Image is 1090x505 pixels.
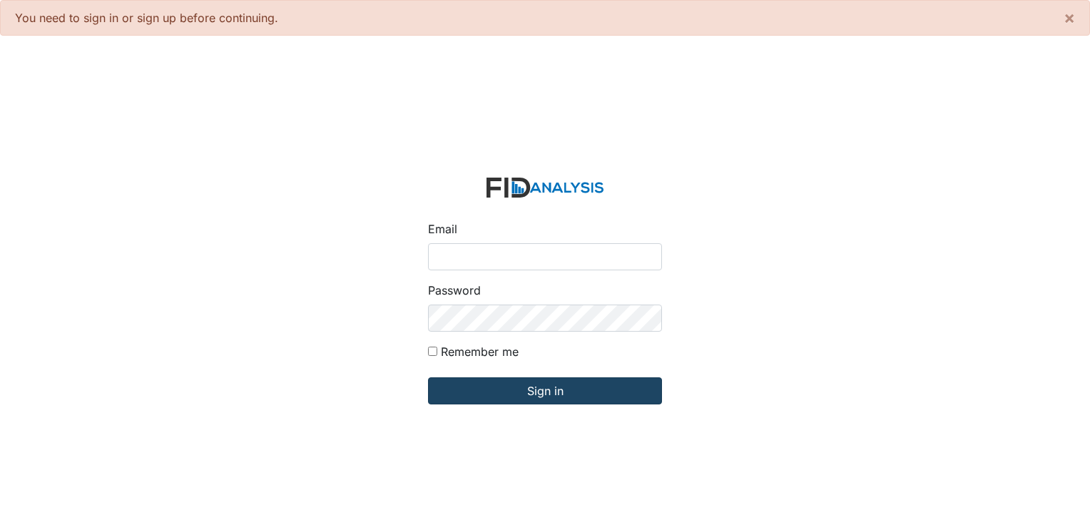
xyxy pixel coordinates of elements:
label: Email [428,220,457,238]
label: Password [428,282,481,299]
img: logo-2fc8c6e3336f68795322cb6e9a2b9007179b544421de10c17bdaae8622450297.svg [487,178,603,198]
label: Remember me [441,343,519,360]
button: × [1049,1,1089,35]
input: Sign in [428,377,662,404]
span: × [1064,7,1075,28]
